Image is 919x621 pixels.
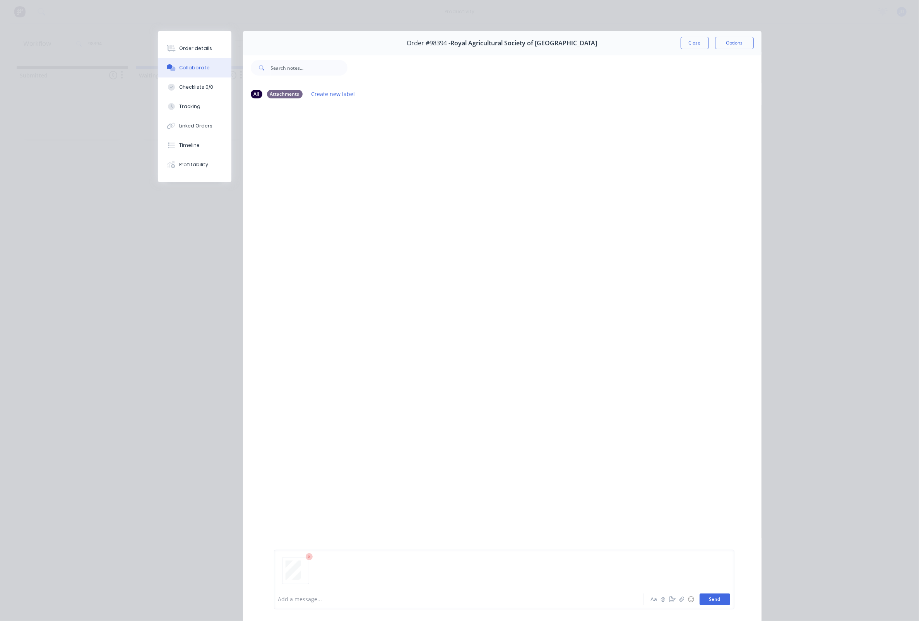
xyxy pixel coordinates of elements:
button: Linked Orders [158,116,231,136]
div: Attachments [267,90,303,98]
button: Profitability [158,155,231,174]
button: @ [659,595,668,604]
button: Tracking [158,97,231,116]
button: Close [681,37,709,49]
button: Aa [649,595,659,604]
button: Order details [158,39,231,58]
div: Collaborate [179,64,210,71]
button: Send [700,593,730,605]
button: ☺ [686,595,696,604]
button: Checklists 0/0 [158,77,231,97]
div: Linked Orders [179,122,212,129]
span: Order #98394 - [407,40,451,47]
div: Profitability [179,161,208,168]
div: Checklists 0/0 [179,84,213,91]
div: Tracking [179,103,200,110]
button: Collaborate [158,58,231,77]
div: Timeline [179,142,200,149]
div: All [251,90,262,98]
input: Search notes... [271,60,347,76]
div: Order details [179,45,212,52]
button: Create new label [307,89,359,99]
button: Options [715,37,754,49]
button: Timeline [158,136,231,155]
span: Royal Agricultural Society of [GEOGRAPHIC_DATA] [451,40,597,47]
